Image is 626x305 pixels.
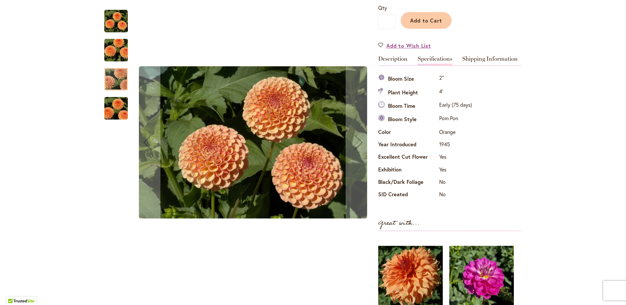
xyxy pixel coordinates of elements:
[378,4,387,11] span: Qty
[93,35,140,66] img: AMBER QUEEN
[134,3,160,282] button: Previous
[104,3,134,32] div: AMBER QUEEN
[378,56,522,201] div: Detailed Product Info
[438,139,474,152] td: 1945
[378,177,438,189] th: Black/Dark Foliage
[462,56,518,65] a: Shipping Information
[438,100,474,113] td: Early (75 days)
[104,61,134,90] div: AMBER QUEEN
[438,189,474,201] td: No
[378,72,438,86] th: Bloom Size
[104,32,134,61] div: AMBER QUEEN
[378,164,438,176] th: Exhibition
[378,113,438,126] th: Bloom Style
[104,9,128,33] img: AMBER QUEEN
[438,86,474,99] td: 4'
[438,126,474,139] td: Orange
[378,56,408,65] a: Description
[134,3,402,282] div: Product Images
[378,152,438,164] th: Excellent Cut Flower
[378,126,438,139] th: Color
[378,218,420,229] strong: Great with...
[438,152,474,164] td: Yes
[139,66,367,218] img: AMBER QUEEN
[401,12,452,29] button: Add to Cart
[386,42,431,49] span: Add to Wish List
[378,86,438,99] th: Plant Height
[134,3,372,282] div: AMBER QUEENAMBER QUEENAMBER QUEEN
[438,177,474,189] td: No
[378,139,438,152] th: Year Introduced
[410,17,442,24] span: Add to Cart
[346,3,372,282] button: Next
[438,113,474,126] td: Pom Pon
[418,56,452,65] a: Specifications
[438,72,474,86] td: 2"
[134,3,372,282] div: AMBER QUEEN
[378,42,431,49] a: Add to Wish List
[438,164,474,176] td: Yes
[104,90,128,120] div: AMBER QUEEN
[378,100,438,113] th: Bloom Time
[378,189,438,201] th: SID Created
[93,93,140,124] img: AMBER QUEEN
[5,282,23,300] iframe: Launch Accessibility Center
